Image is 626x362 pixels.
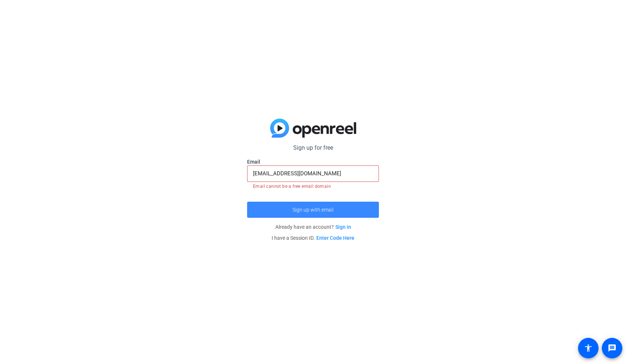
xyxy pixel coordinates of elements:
label: Email [247,158,379,165]
p: Sign up for free [247,143,379,152]
input: Enter Email Address [253,169,373,178]
span: I have a Session ID. [272,235,354,241]
a: Sign in [335,224,351,230]
span: Already have an account? [275,224,351,230]
img: blue-gradient.svg [270,119,356,138]
mat-error: Email cannot be a free email domain [253,182,373,190]
a: Enter Code Here [316,235,354,241]
mat-icon: message [608,344,616,352]
mat-icon: accessibility [584,344,593,352]
button: Sign up with email [247,202,379,218]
